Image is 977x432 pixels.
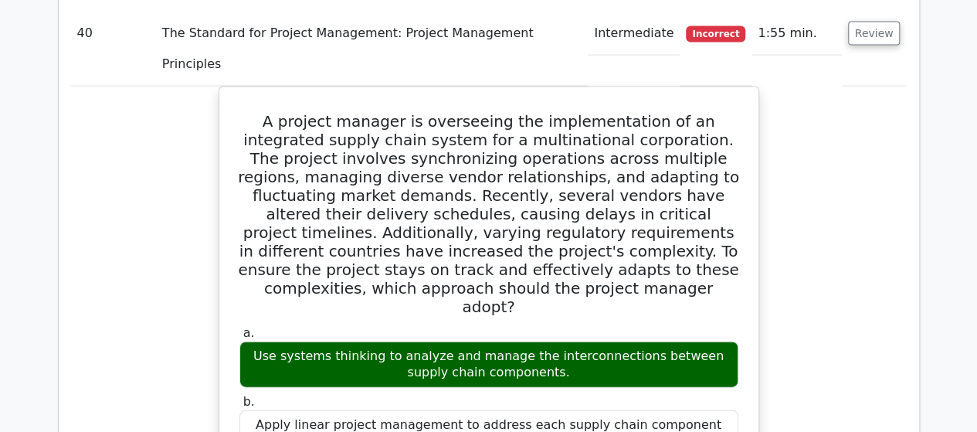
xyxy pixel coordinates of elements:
button: Review [848,22,901,46]
td: Intermediate [588,12,680,56]
div: Use systems thinking to analyze and manage the interconnections between supply chain components. [239,342,738,388]
span: b. [243,394,255,409]
span: a. [243,325,255,340]
h5: A project manager is overseeing the implementation of an integrated supply chain system for a mul... [238,112,740,316]
span: Incorrect [686,26,745,42]
td: 1:55 min. [751,12,841,56]
td: The Standard for Project Management: Project Management Principles [156,12,588,87]
td: 40 [71,12,156,87]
